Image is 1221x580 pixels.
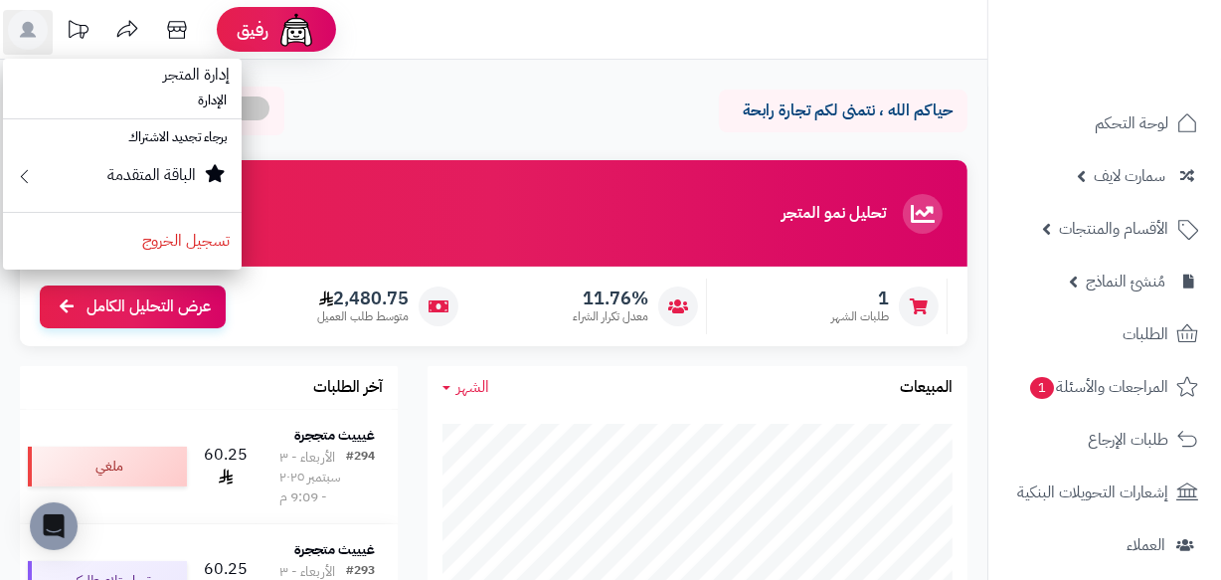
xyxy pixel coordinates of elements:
[53,10,102,55] a: تحديثات المنصة
[573,308,648,325] span: معدل تكرار الشراء
[237,18,268,42] span: رفيق
[900,379,953,397] h3: المبيعات
[87,295,211,318] span: عرض التحليل الكامل
[782,205,886,223] h3: تحليل نمو المتجر
[1028,373,1168,401] span: المراجعات والأسئلة
[1017,479,1168,506] span: إشعارات التحويلات البنكية
[3,123,242,152] li: برجاء تجديد الاشتراك
[3,87,242,115] li: الإدارة
[107,163,196,187] small: الباقة المتقدمة
[151,51,242,98] span: إدارة المتجر
[294,539,375,560] strong: غيييث متججرة
[1000,310,1209,358] a: الطلبات
[1000,469,1209,516] a: إشعارات التحويلات البنكية
[3,152,242,208] a: الباقة المتقدمة
[195,410,257,523] td: 60.25
[279,448,346,507] div: الأربعاء - ٣ سبتمبر ٢٠٢٥ - 9:09 م
[317,308,409,325] span: متوسط طلب العميل
[28,447,187,486] div: ملغي
[1000,416,1209,464] a: طلبات الإرجاع
[1127,531,1165,559] span: العملاء
[1000,363,1209,411] a: المراجعات والأسئلة1
[1000,99,1209,147] a: لوحة التحكم
[40,286,226,328] a: عرض التحليل الكامل
[313,379,383,397] h3: آخر الطلبات
[831,288,889,309] span: 1
[734,99,953,122] p: حياكم الله ، نتمنى لكم تجارة رابحة
[276,10,316,50] img: ai-face.png
[1094,162,1165,190] span: سمارت لايف
[1000,521,1209,569] a: العملاء
[3,217,242,265] a: تسجيل الخروج
[442,376,489,399] a: الشهر
[1123,320,1168,348] span: الطلبات
[1086,268,1165,295] span: مُنشئ النماذج
[456,375,489,399] span: الشهر
[831,308,889,325] span: طلبات الشهر
[317,288,409,309] span: 2,480.75
[573,288,648,309] span: 11.76%
[1030,377,1054,399] span: 1
[346,448,375,507] div: #294
[1059,215,1168,243] span: الأقسام والمنتجات
[294,425,375,446] strong: غيييث متججرة
[1088,426,1168,454] span: طلبات الإرجاع
[1095,109,1168,137] span: لوحة التحكم
[30,502,78,550] div: Open Intercom Messenger
[1086,56,1202,97] img: logo-2.png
